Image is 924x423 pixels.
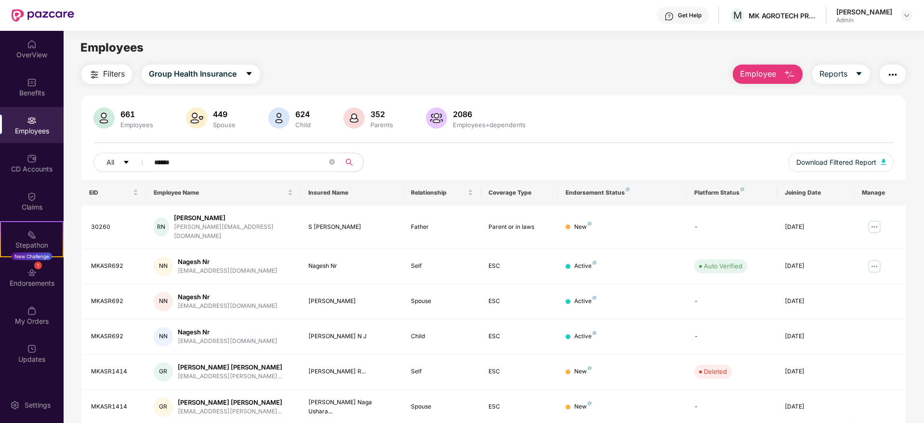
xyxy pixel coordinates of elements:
[588,222,592,225] img: svg+xml;base64,PHN2ZyB4bWxucz0iaHR0cDovL3d3dy53My5vcmcvMjAwMC9zdmciIHdpZHRoPSI4IiBoZWlnaHQ9IjgiIH...
[119,109,155,119] div: 661
[784,69,795,80] img: svg+xml;base64,PHN2ZyB4bWxucz0iaHR0cDovL3d3dy53My5vcmcvMjAwMC9zdmciIHhtbG5zOnhsaW5rPSJodHRwOi8vd3...
[154,217,169,237] div: RN
[27,78,37,87] img: svg+xml;base64,PHN2ZyBpZD0iQmVuZWZpdHMiIHhtbG5zPSJodHRwOi8vd3d3LnczLm9yZy8yMDAwL3N2ZyIgd2lkdGg9Ij...
[211,109,238,119] div: 449
[626,187,630,191] img: svg+xml;base64,PHN2ZyB4bWxucz0iaHR0cDovL3d3dy53My5vcmcvMjAwMC9zdmciIHdpZHRoPSI4IiBoZWlnaHQ9IjgiIH...
[178,407,282,416] div: [EMAIL_ADDRESS][PERSON_NAME]...
[411,223,473,232] div: Father
[574,332,596,341] div: Active
[154,189,286,197] span: Employee Name
[91,297,138,306] div: MKASR692
[343,107,365,129] img: svg+xml;base64,PHN2ZyB4bWxucz0iaHR0cDovL3d3dy53My5vcmcvMjAwMC9zdmciIHhtbG5zOnhsaW5rPSJodHRwOi8vd3...
[867,219,882,235] img: manageButton
[27,116,37,125] img: svg+xml;base64,PHN2ZyBpZD0iRW1wbG95ZWVzIiB4bWxucz0iaHR0cDovL3d3dy53My5vcmcvMjAwMC9zdmciIHdpZHRoPS...
[22,400,53,410] div: Settings
[574,223,592,232] div: New
[154,397,173,417] div: GR
[308,332,396,341] div: [PERSON_NAME] N J
[1,240,63,250] div: Stepathon
[411,367,473,376] div: Self
[34,262,42,269] div: 1
[574,262,596,271] div: Active
[10,400,20,410] img: svg+xml;base64,PHN2ZyBpZD0iU2V0dGluZy0yMHgyMCIgeG1sbnM9Imh0dHA6Ly93d3cudzMub3JnLzIwMDAvc3ZnIiB3aW...
[488,332,550,341] div: ESC
[12,252,52,260] div: New Challenge
[119,121,155,129] div: Employees
[308,223,396,232] div: S [PERSON_NAME]
[686,284,777,319] td: -
[574,402,592,411] div: New
[451,109,528,119] div: 2086
[174,223,293,241] div: [PERSON_NAME][EMAIL_ADDRESS][DOMAIN_NAME]
[308,367,396,376] div: [PERSON_NAME] R...
[154,257,173,276] div: NN
[174,213,293,223] div: [PERSON_NAME]
[369,109,395,119] div: 352
[178,372,282,381] div: [EMAIL_ADDRESS][PERSON_NAME]...
[211,121,238,129] div: Spouse
[488,223,550,232] div: Parent or in laws
[733,65,803,84] button: Employee
[80,40,144,54] span: Employees
[740,68,776,80] span: Employee
[186,107,207,129] img: svg+xml;base64,PHN2ZyB4bWxucz0iaHR0cDovL3d3dy53My5vcmcvMjAwMC9zdmciIHhtbG5zOnhsaW5rPSJodHRwOi8vd3...
[411,189,465,197] span: Relationship
[106,157,114,168] span: All
[664,12,674,21] img: svg+xml;base64,PHN2ZyBpZD0iSGVscC0zMngzMiIgeG1sbnM9Imh0dHA6Ly93d3cudzMub3JnLzIwMDAvc3ZnIiB3aWR0aD...
[694,189,769,197] div: Platform Status
[819,68,847,80] span: Reports
[178,292,277,302] div: Nagesh Nr
[785,262,846,271] div: [DATE]
[268,107,290,129] img: svg+xml;base64,PHN2ZyB4bWxucz0iaHR0cDovL3d3dy53My5vcmcvMjAwMC9zdmciIHhtbG5zOnhsaW5rPSJodHRwOi8vd3...
[308,262,396,271] div: Nagesh Nr
[566,189,679,197] div: Endorsement Status
[593,261,596,264] img: svg+xml;base64,PHN2ZyB4bWxucz0iaHR0cDovL3d3dy53My5vcmcvMjAwMC9zdmciIHdpZHRoPSI4IiBoZWlnaHQ9IjgiIH...
[27,154,37,163] img: svg+xml;base64,PHN2ZyBpZD0iQ0RfQWNjb3VudHMiIGRhdGEtbmFtZT0iQ0QgQWNjb3VudHMiIHhtbG5zPSJodHRwOi8vd3...
[91,332,138,341] div: MKASR692
[593,331,596,335] img: svg+xml;base64,PHN2ZyB4bWxucz0iaHR0cDovL3d3dy53My5vcmcvMjAwMC9zdmciIHdpZHRoPSI4IiBoZWlnaHQ9IjgiIH...
[588,366,592,370] img: svg+xml;base64,PHN2ZyB4bWxucz0iaHR0cDovL3d3dy53My5vcmcvMjAwMC9zdmciIHdpZHRoPSI4IiBoZWlnaHQ9IjgiIH...
[574,297,596,306] div: Active
[178,266,277,276] div: [EMAIL_ADDRESS][DOMAIN_NAME]
[27,344,37,354] img: svg+xml;base64,PHN2ZyBpZD0iVXBkYXRlZCIgeG1sbnM9Imh0dHA6Ly93d3cudzMub3JnLzIwMDAvc3ZnIiB3aWR0aD0iMj...
[411,402,473,411] div: Spouse
[154,292,173,311] div: NN
[27,268,37,278] img: svg+xml;base64,PHN2ZyBpZD0iRW5kb3JzZW1lbnRzIiB4bWxucz0iaHR0cDovL3d3dy53My5vcmcvMjAwMC9zdmciIHdpZH...
[488,297,550,306] div: ESC
[178,257,277,266] div: Nagesh Nr
[881,159,886,165] img: svg+xml;base64,PHN2ZyB4bWxucz0iaHR0cDovL3d3dy53My5vcmcvMjAwMC9zdmciIHhtbG5zOnhsaW5rPSJodHRwOi8vd3...
[91,223,138,232] div: 30260
[854,180,906,206] th: Manage
[340,153,364,172] button: search
[178,363,282,372] div: [PERSON_NAME] [PERSON_NAME]
[785,223,846,232] div: [DATE]
[178,328,277,337] div: Nagesh Nr
[178,398,282,407] div: [PERSON_NAME] [PERSON_NAME]
[785,297,846,306] div: [DATE]
[123,159,130,167] span: caret-down
[488,367,550,376] div: ESC
[142,65,260,84] button: Group Health Insurancecaret-down
[488,262,550,271] div: ESC
[574,367,592,376] div: New
[426,107,447,129] img: svg+xml;base64,PHN2ZyB4bWxucz0iaHR0cDovL3d3dy53My5vcmcvMjAwMC9zdmciIHhtbG5zOnhsaW5rPSJodHRwOi8vd3...
[178,337,277,346] div: [EMAIL_ADDRESS][DOMAIN_NAME]
[704,261,742,271] div: Auto Verified
[867,259,882,274] img: manageButton
[678,12,701,19] div: Get Help
[91,402,138,411] div: MKASR1414
[789,153,894,172] button: Download Filtered Report
[12,9,74,22] img: New Pazcare Logo
[149,68,237,80] span: Group Health Insurance
[81,180,146,206] th: EID
[488,402,550,411] div: ESC
[329,159,335,165] span: close-circle
[369,121,395,129] div: Parents
[588,401,592,405] img: svg+xml;base64,PHN2ZyB4bWxucz0iaHR0cDovL3d3dy53My5vcmcvMjAwMC9zdmciIHdpZHRoPSI4IiBoZWlnaHQ9IjgiIH...
[293,121,313,129] div: Child
[411,297,473,306] div: Spouse
[704,367,727,376] div: Deleted
[301,180,404,206] th: Insured Name
[27,192,37,201] img: svg+xml;base64,PHN2ZyBpZD0iQ2xhaW0iIHhtbG5zPSJodHRwOi8vd3d3LnczLm9yZy8yMDAwL3N2ZyIgd2lkdGg9IjIwIi...
[293,109,313,119] div: 624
